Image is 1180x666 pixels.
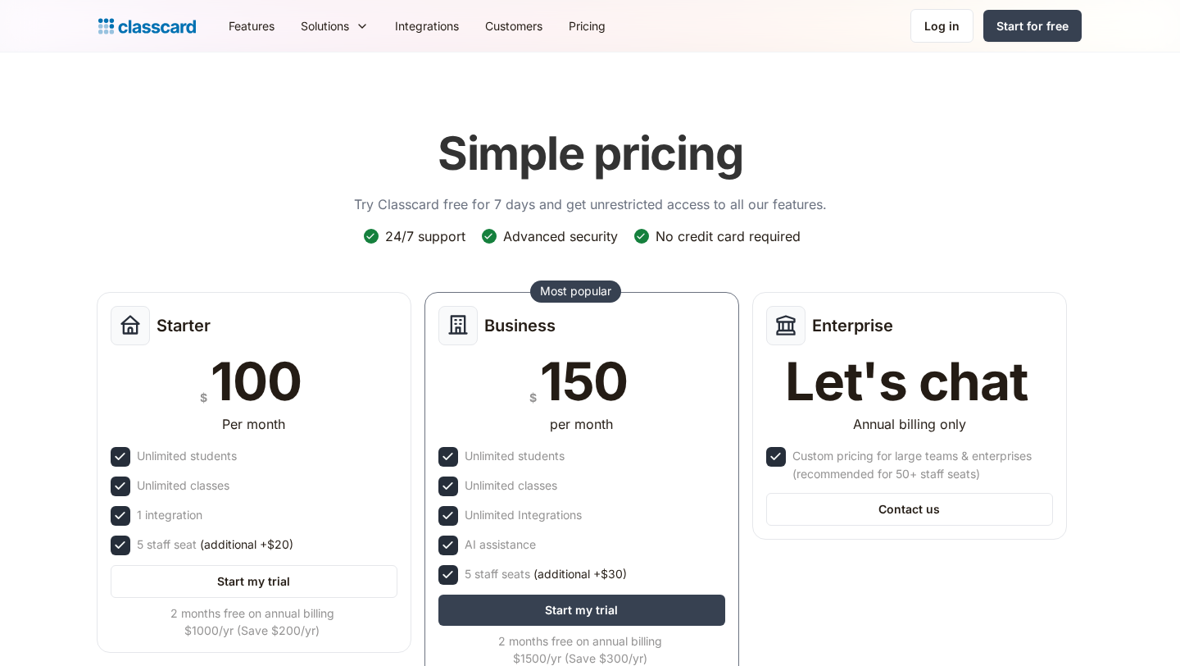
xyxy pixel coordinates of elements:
[484,316,556,335] h2: Business
[111,604,394,639] div: 2 months free on annual billing $1000/yr (Save $200/yr)
[211,355,301,408] div: 100
[996,17,1069,34] div: Start for free
[111,565,397,598] a: Start my trial
[216,7,288,44] a: Features
[540,283,611,299] div: Most popular
[465,565,627,583] div: 5 staff seats
[766,493,1053,526] a: Contact us
[550,414,613,434] div: per month
[465,536,536,554] div: AI assistance
[137,477,229,495] div: Unlimited classes
[438,126,743,181] h1: Simple pricing
[137,536,293,554] div: 5 staff seat
[200,387,207,408] div: $
[354,194,827,214] p: Try Classcard free for 7 days and get unrestricted access to all our features.
[472,7,556,44] a: Customers
[924,17,960,34] div: Log in
[785,355,1028,408] div: Let's chat
[385,227,465,245] div: 24/7 support
[503,227,618,245] div: Advanced security
[222,414,285,434] div: Per month
[853,414,966,434] div: Annual billing only
[382,7,472,44] a: Integrations
[540,355,628,408] div: 150
[200,536,293,554] span: (additional +$20)
[910,9,973,43] a: Log in
[157,316,211,335] h2: Starter
[288,7,382,44] div: Solutions
[98,15,196,38] a: home
[465,506,582,524] div: Unlimited Integrations
[656,227,801,245] div: No credit card required
[438,595,725,626] a: Start my trial
[465,447,565,465] div: Unlimited students
[301,17,349,34] div: Solutions
[137,447,237,465] div: Unlimited students
[529,387,537,408] div: $
[556,7,619,44] a: Pricing
[465,477,557,495] div: Unlimited classes
[983,10,1082,42] a: Start for free
[533,565,627,583] span: (additional +$30)
[812,316,893,335] h2: Enterprise
[792,447,1050,483] div: Custom pricing for large teams & enterprises (recommended for 50+ staff seats)
[137,506,202,524] div: 1 integration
